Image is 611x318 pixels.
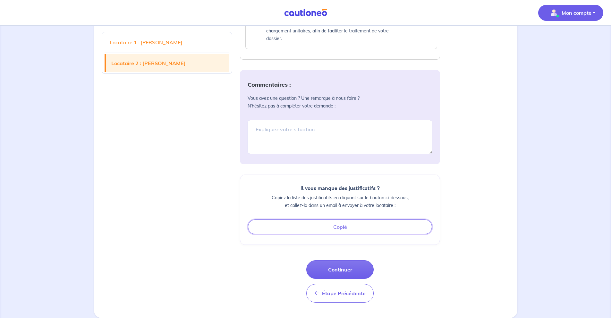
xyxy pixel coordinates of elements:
button: Copié [248,219,432,234]
button: Continuer [306,260,374,279]
strong: Commentaires : [248,81,291,88]
button: illu_account_valid_menu.svgMon compte [538,5,603,21]
img: Cautioneo [282,9,330,17]
p: Vous avez une question ? Une remarque à nous faire ? N’hésitez pas à compléter votre demande : [248,94,432,110]
p: Copiez la liste des justificatifs en cliquant sur le bouton ci-dessous, et collez-la dans un emai... [248,194,432,209]
h6: Il vous manque des justificatifs ? [248,185,432,191]
p: Mon compte [562,9,591,17]
a: Locataire 1 : [PERSON_NAME] [105,33,230,51]
img: illu_account_valid_menu.svg [549,8,559,18]
button: Étape Précédente [306,284,374,303]
span: Étape Précédente [322,290,366,297]
a: Locataire 2 : [PERSON_NAME] [106,54,230,72]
